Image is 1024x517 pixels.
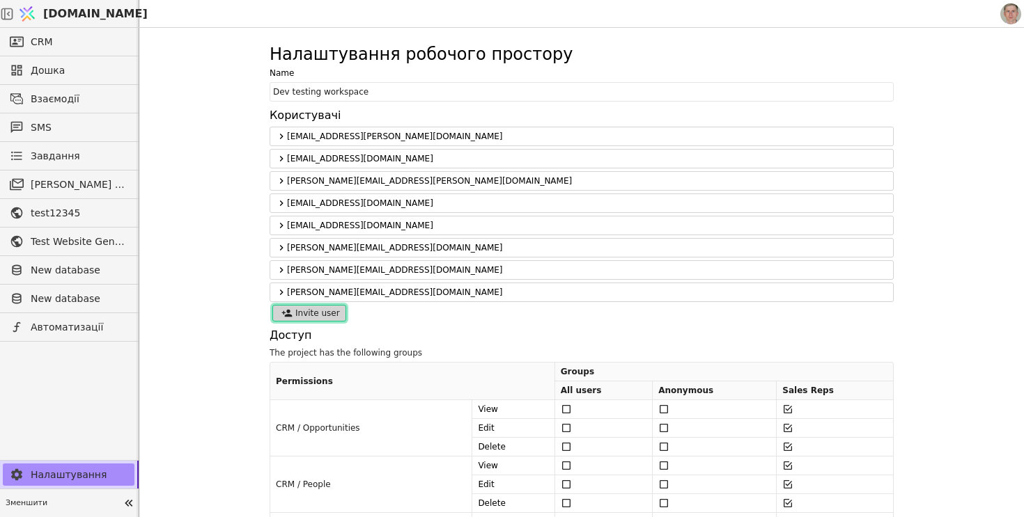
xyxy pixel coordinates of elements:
span: Test Website General template [31,234,127,249]
span: test12345 [31,206,127,221]
span: [PERSON_NAME] розсилки [31,177,127,192]
span: Взаємодії [31,92,127,106]
span: [PERSON_NAME][EMAIL_ADDRESS][PERSON_NAME][DOMAIN_NAME] [287,175,887,187]
button: Invite user [272,305,346,321]
span: Налаштування [31,468,127,482]
img: 1560949290925-CROPPED-IMG_0201-2-.jpg [1000,3,1021,24]
h1: Налаштування робочого простору [270,42,573,67]
span: SMS [31,120,127,135]
span: [PERSON_NAME][EMAIL_ADDRESS][DOMAIN_NAME] [287,264,887,276]
span: [EMAIL_ADDRESS][DOMAIN_NAME] [287,219,887,232]
td: CRM / People [270,456,472,513]
span: [DOMAIN_NAME] [43,6,148,22]
a: SMS [3,116,134,138]
label: Доступ [270,327,894,344]
a: [PERSON_NAME] розсилки [3,173,134,196]
span: Дошка [31,63,127,78]
td: Delete [472,438,554,456]
a: test12345 [3,202,134,224]
span: Автоматизації [31,320,127,335]
td: View [472,456,554,475]
span: Зменшити [6,498,119,509]
span: [PERSON_NAME][EMAIL_ADDRESS][DOMAIN_NAME] [287,286,887,299]
a: Test Website General template [3,230,134,253]
span: [EMAIL_ADDRESS][DOMAIN_NAME] [287,197,887,209]
a: Налаштування [3,463,134,486]
a: Автоматизації [3,316,134,338]
label: Користувачі [270,107,894,124]
a: Дошка [3,59,134,81]
td: CRM / Opportunities [270,400,472,456]
a: New database [3,287,134,310]
span: Завдання [31,149,80,164]
img: Logo [17,1,38,27]
a: [DOMAIN_NAME] [14,1,139,27]
span: [PERSON_NAME][EMAIL_ADDRESS][DOMAIN_NAME] [287,241,887,254]
span: [EMAIL_ADDRESS][PERSON_NAME][DOMAIN_NAME] [287,130,887,143]
a: New database [3,259,134,281]
td: Delete [472,494,554,513]
th: Groups [554,363,893,381]
span: New database [31,263,127,278]
span: New database [31,292,127,306]
span: [EMAIL_ADDRESS][DOMAIN_NAME] [287,152,887,165]
th: Anonymous [653,381,777,400]
label: Name [270,67,894,79]
td: Edit [472,475,554,494]
th: Permissions [270,363,554,400]
a: Взаємодії [3,88,134,110]
a: CRM [3,31,134,53]
td: View [472,400,554,419]
a: Завдання [3,145,134,167]
th: Sales Reps [777,381,893,400]
span: CRM [31,35,53,49]
th: All users [554,381,652,400]
div: The project has the following groups [270,347,894,359]
td: Edit [472,419,554,438]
